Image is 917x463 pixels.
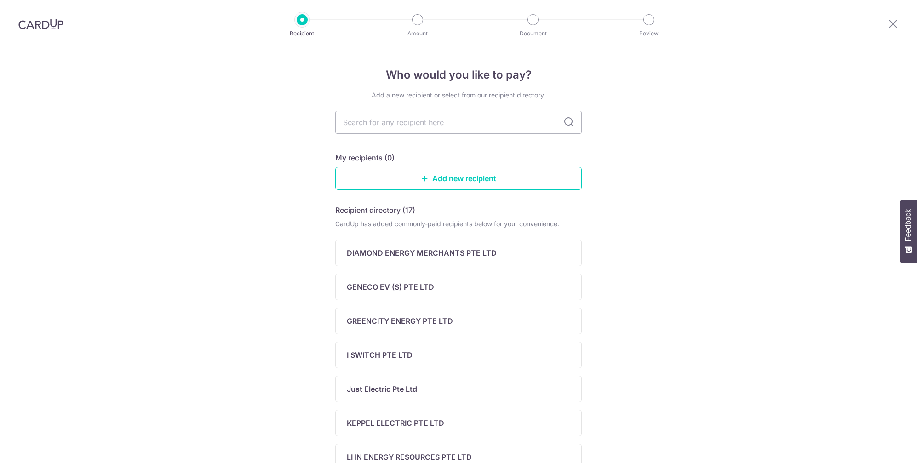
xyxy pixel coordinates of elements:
p: Amount [384,29,452,38]
p: I SWITCH PTE LTD [347,349,413,360]
p: LHN ENERGY RESOURCES PTE LTD [347,452,472,463]
span: Feedback [904,209,912,241]
input: Search for any recipient here [335,111,582,134]
a: Add new recipient [335,167,582,190]
div: Add a new recipient or select from our recipient directory. [335,91,582,100]
h5: My recipients (0) [335,152,395,163]
p: Just Electric Pte Ltd [347,383,417,394]
div: CardUp has added commonly-paid recipients below for your convenience. [335,219,582,229]
h5: Recipient directory (17) [335,205,415,216]
p: Document [499,29,567,38]
p: Recipient [268,29,336,38]
p: GENECO EV (S) PTE LTD [347,281,434,292]
p: GREENCITY ENERGY PTE LTD [347,315,453,326]
img: CardUp [18,18,63,29]
p: Review [615,29,683,38]
p: DIAMOND ENERGY MERCHANTS PTE LTD [347,247,497,258]
button: Feedback - Show survey [900,200,917,263]
p: KEPPEL ELECTRIC PTE LTD [347,417,444,429]
h4: Who would you like to pay? [335,67,582,83]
